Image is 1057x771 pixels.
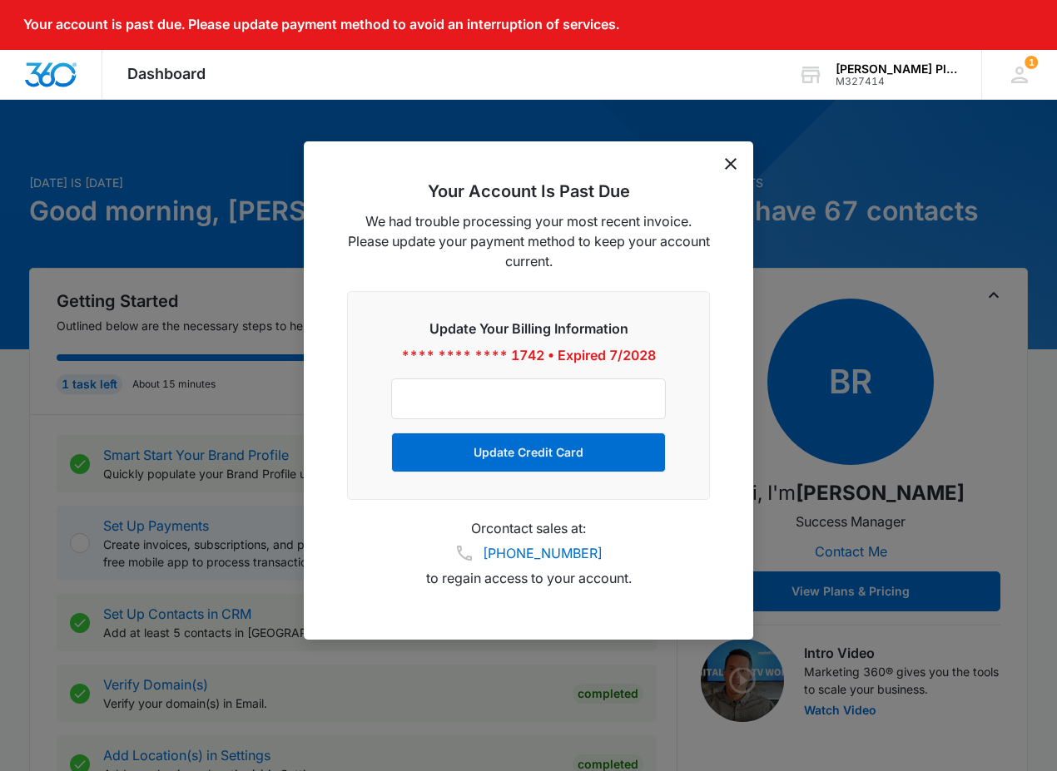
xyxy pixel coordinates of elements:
[1025,56,1038,69] div: notifications count
[1025,56,1038,69] span: 1
[347,520,710,586] p: Or contact sales at: to regain access to your account.
[836,76,957,87] div: account id
[127,65,206,82] span: Dashboard
[483,543,603,563] a: [PHONE_NUMBER]
[347,181,710,201] h2: Your Account Is Past Due
[836,62,957,76] div: account name
[409,392,648,406] iframe: Secure card payment input frame
[725,158,737,170] button: dismiss this dialog
[391,432,666,472] button: Update Credit Card
[391,319,666,339] h3: Update Your Billing Information
[102,50,231,99] div: Dashboard
[347,211,710,271] p: We had trouble processing your most recent invoice. Please update your payment method to keep you...
[981,50,1057,99] div: notifications count
[23,17,619,32] p: Your account is past due. Please update payment method to avoid an interruption of services.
